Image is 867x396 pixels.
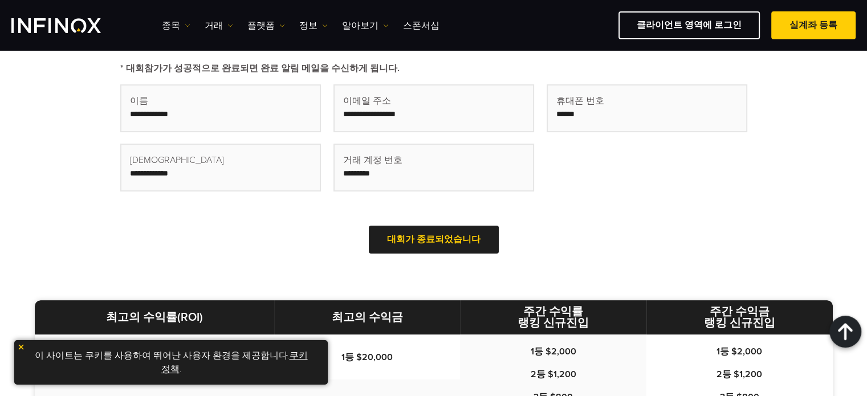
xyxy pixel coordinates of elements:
p: 1등 $2,000 [657,345,823,358]
a: 알아보기 [342,19,389,32]
a: 클라이언트 영역에 로그인 [618,11,760,39]
p: 2등 $1,200 [470,368,636,381]
span: [DEMOGRAPHIC_DATA] [130,153,224,167]
th: 최고의 수익금 [274,300,461,334]
a: 종목 [162,19,190,32]
a: 실계좌 등록 [771,11,856,39]
a: 스폰서십 [403,19,439,32]
p: 2등 $1,200 [657,368,823,381]
span: 이메일 주소 [343,94,391,108]
span: 거래 계정 번호 [343,153,402,167]
span: 이름 [130,94,148,108]
p: 이 사이트는 쿠키를 사용하여 뛰어난 사용자 환경을 제공합니다. . [20,346,322,379]
a: 대회가 종료되었습니다 [369,226,499,254]
strong: * 대회참가가 성공적으로 완료되면 완료 알림 메일을 수신하게 됩니다. [120,63,400,74]
a: INFINOX Logo [11,18,128,33]
th: 최고의 수익률(ROI) [35,300,274,334]
img: yellow close icon [17,343,25,351]
span: 휴대폰 번호 [556,94,604,108]
th: 주간 수익률 랭킹 신규진입 [460,300,646,334]
th: 주간 수익금 랭킹 신규진입 [646,300,833,334]
p: 1등 $2,000 [470,345,636,358]
td: 1등 $20,000 [35,334,274,379]
a: 플랫폼 [247,19,285,32]
td: 1등 $20,000 [274,334,461,379]
a: 정보 [299,19,328,32]
a: 거래 [205,19,233,32]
